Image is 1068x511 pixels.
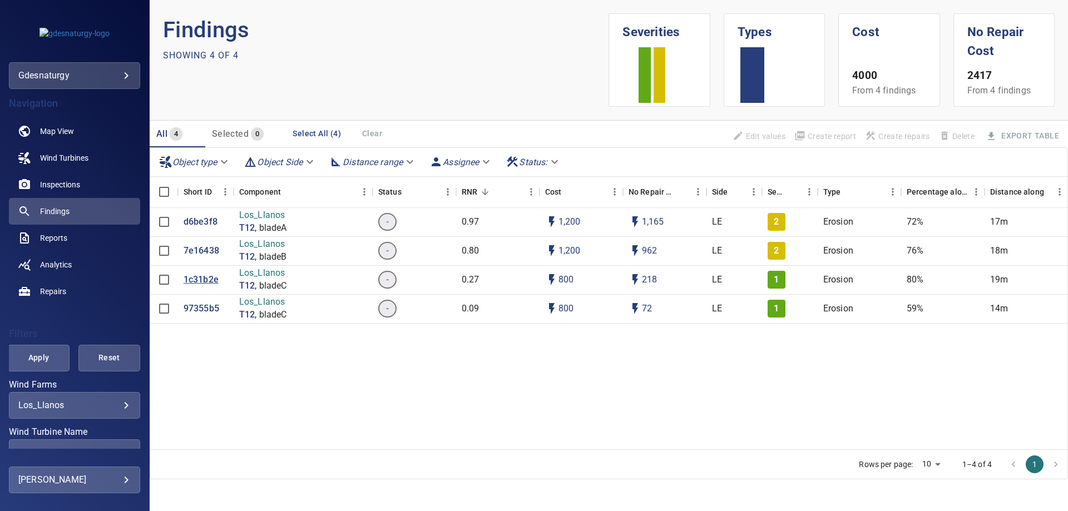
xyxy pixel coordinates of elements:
[255,222,286,235] p: , bladeA
[462,302,479,315] p: 0.09
[379,274,395,286] span: -
[852,85,916,96] span: From 4 findings
[379,302,395,315] span: -
[801,183,818,200] button: Menu
[184,245,219,257] a: 7e16438
[962,459,992,470] p: 1–4 of 4
[178,176,234,207] div: Short ID
[642,302,652,315] p: 72
[443,157,479,167] em: Assignee
[907,216,923,229] p: 72%
[728,127,790,146] span: Findings that are included in repair orders will not be updated
[712,245,722,257] p: LE
[1051,183,1068,200] button: Menu
[884,183,901,200] button: Menu
[343,157,403,167] em: Distance range
[642,245,657,257] p: 962
[907,245,923,257] p: 76%
[40,206,70,217] span: Findings
[373,176,456,207] div: Status
[40,152,88,163] span: Wind Turbines
[762,176,818,207] div: Severity
[823,302,853,315] p: Erosion
[257,157,303,167] em: Object Side
[852,68,926,84] p: 4000
[239,209,287,222] p: Los_Llanos
[918,456,945,472] div: 10
[823,245,853,257] p: Erosion
[239,222,255,235] p: T12
[239,267,287,280] p: Los_Llanos
[239,251,255,264] a: T12
[823,216,853,229] p: Erosion
[9,392,140,419] div: Wind Farms
[255,280,286,292] p: , bladeC
[968,183,985,200] button: Menu
[712,176,728,207] div: Side
[967,68,1041,84] p: 2417
[92,351,126,365] span: Reset
[629,244,642,257] svg: Auto impact
[9,145,140,171] a: windturbines noActive
[8,345,70,371] button: Apply
[785,184,801,200] button: Sort
[545,244,558,257] svg: Auto cost
[774,216,779,229] p: 2
[990,245,1008,257] p: 18m
[1026,455,1044,473] button: page 1
[239,309,255,321] p: T12
[690,183,706,200] button: Menu
[738,14,811,42] h1: Types
[823,274,853,286] p: Erosion
[606,183,623,200] button: Menu
[9,428,140,436] label: Wind Turbine Name
[255,251,286,264] p: , bladeB
[40,179,80,190] span: Inspections
[9,380,140,389] label: Wind Farms
[907,302,923,315] p: 59%
[402,184,417,200] button: Sort
[325,152,421,172] div: Distance range
[561,184,577,200] button: Sort
[823,176,841,207] div: Type
[281,184,296,200] button: Sort
[425,152,497,172] div: Assignee
[629,176,674,207] div: Projected additional costs incurred by waiting 1 year to repair. This is a function of possible i...
[545,273,558,286] svg: Auto cost
[378,176,402,207] div: Status
[9,98,140,109] h4: Navigation
[217,183,234,200] button: Menu
[774,302,779,315] p: 1
[642,216,664,229] p: 1,165
[9,62,140,89] div: gdesnaturgy
[40,126,74,137] span: Map View
[163,49,239,62] p: Showing 4 of 4
[706,176,762,207] div: Side
[545,302,558,315] svg: Auto cost
[501,152,565,172] div: Status:
[18,447,131,458] div: T12 / Los_Llanos
[239,176,281,207] div: Component
[356,183,373,200] button: Menu
[462,216,479,229] p: 0.97
[439,183,456,200] button: Menu
[623,176,706,207] div: No Repair Cost
[558,274,573,286] p: 800
[859,459,913,470] p: Rows per page:
[239,280,255,292] a: T12
[629,302,642,315] svg: Auto impact
[712,274,722,286] p: LE
[818,176,901,207] div: Type
[629,215,642,229] svg: Auto impact
[184,274,219,286] a: 1c31b2e
[184,176,212,207] div: Short ID
[712,216,722,229] p: LE
[234,176,373,207] div: Component
[852,14,926,42] h1: Cost
[456,176,540,207] div: RNR
[184,302,219,315] a: 97355b5
[172,157,217,167] em: Object type
[907,176,968,207] div: Percentage along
